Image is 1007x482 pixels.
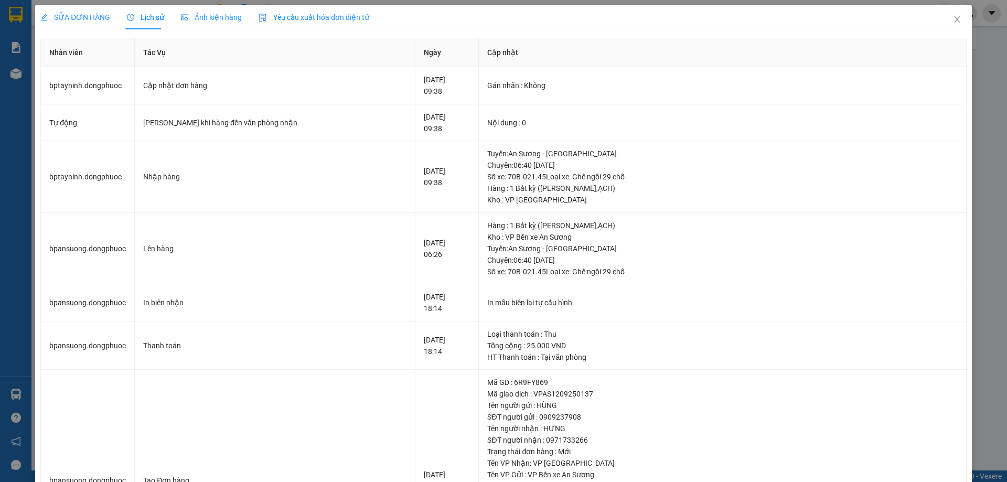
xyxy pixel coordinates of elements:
[487,351,957,363] div: HT Thanh toán : Tại văn phòng
[424,74,470,97] div: [DATE] 09:38
[41,284,135,322] td: bpansuong.dongphuoc
[143,297,406,308] div: In biên nhận
[487,297,957,308] div: In mẫu biên lai tự cấu hình
[487,457,957,469] div: Tên VP Nhận: VP [GEOGRAPHIC_DATA]
[487,243,957,277] div: Tuyến : An Sương - [GEOGRAPHIC_DATA] Chuyến: 06:40 [DATE] Số xe: 70B-021.45 Loại xe: Ghế ngồi 29 chỗ
[259,14,267,22] img: icon
[953,15,961,24] span: close
[487,328,957,340] div: Loại thanh toán : Thu
[41,38,135,67] th: Nhân viên
[143,171,406,183] div: Nhập hàng
[487,183,957,194] div: Hàng : 1 Bất kỳ ([PERSON_NAME],ẠCH)
[41,67,135,104] td: bptayninh.dongphuoc
[942,5,972,35] button: Close
[424,111,470,134] div: [DATE] 09:38
[41,104,135,142] td: Tự động
[424,165,470,188] div: [DATE] 09:38
[127,14,134,21] span: clock-circle
[259,13,369,22] span: Yêu cầu xuất hóa đơn điện tử
[487,340,957,351] div: Tổng cộng : 25.000 VND
[479,38,966,67] th: Cập nhật
[135,38,415,67] th: Tác Vụ
[487,411,957,423] div: SĐT người gửi : 0909237908
[487,469,957,480] div: Tên VP Gửi : VP Bến xe An Sương
[487,80,957,91] div: Gán nhãn : Không
[41,213,135,285] td: bpansuong.dongphuoc
[127,13,164,22] span: Lịch sử
[487,400,957,411] div: Tên người gửi : HÙNG
[143,340,406,351] div: Thanh toán
[487,388,957,400] div: Mã giao dịch : VPAS1209250137
[424,291,470,314] div: [DATE] 18:14
[487,220,957,231] div: Hàng : 1 Bất kỳ ([PERSON_NAME],ẠCH)
[40,14,48,21] span: edit
[487,434,957,446] div: SĐT người nhận : 0971733266
[181,13,242,22] span: Ảnh kiện hàng
[41,322,135,370] td: bpansuong.dongphuoc
[487,423,957,434] div: Tên người nhận : HƯNG
[143,80,406,91] div: Cập nhật đơn hàng
[143,243,406,254] div: Lên hàng
[487,148,957,183] div: Tuyến : An Sương - [GEOGRAPHIC_DATA] Chuyến: 06:40 [DATE] Số xe: 70B-021.45 Loại xe: Ghế ngồi 29 chỗ
[424,334,470,357] div: [DATE] 18:14
[424,237,470,260] div: [DATE] 06:26
[40,13,110,22] span: SỬA ĐƠN HÀNG
[143,117,406,128] div: [PERSON_NAME] khi hàng đến văn phòng nhận
[487,194,957,206] div: Kho : VP [GEOGRAPHIC_DATA]
[181,14,188,21] span: picture
[487,231,957,243] div: Kho : VP Bến xe An Sương
[487,377,957,388] div: Mã GD : 6R9FY869
[415,38,479,67] th: Ngày
[487,446,957,457] div: Trạng thái đơn hàng : Mới
[41,141,135,213] td: bptayninh.dongphuoc
[487,117,957,128] div: Nội dung : 0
